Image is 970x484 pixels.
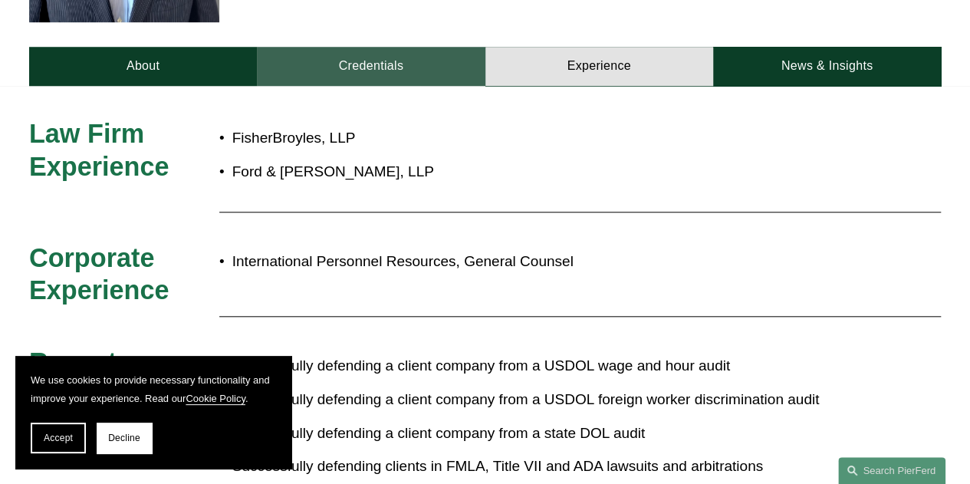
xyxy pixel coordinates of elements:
p: Successfully defending a client company from a USDOL wage and hour audit [232,353,827,379]
p: Successfully defending a client company from a USDOL foreign worker discrimination audit [232,387,827,413]
a: Experience [485,47,713,86]
span: Decline [108,433,140,443]
button: Accept [31,423,86,453]
p: Successfully defending a client company from a state DOL audit [232,420,827,446]
p: We use cookies to provide necessary functionality and improve your experience. Read our . [31,371,276,407]
p: International Personnel Resources, General Counsel [232,249,827,275]
button: Decline [97,423,152,453]
span: Recent Representative Successes [29,347,225,442]
section: Cookie banner [15,356,291,469]
a: About [29,47,257,86]
span: Law Firm Experience [29,119,169,180]
a: News & Insights [713,47,941,86]
a: Cookie Policy [186,393,245,404]
a: Search this site [838,457,945,484]
p: Ford & [PERSON_NAME], LLP [232,159,827,185]
p: FisherBroyles, LLP [232,125,827,151]
a: Credentials [257,47,485,86]
span: Corporate Experience [29,243,169,305]
span: Accept [44,433,73,443]
p: Successfully defending clients in FMLA, Title VII and ADA lawsuits and arbitrations [232,453,827,479]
